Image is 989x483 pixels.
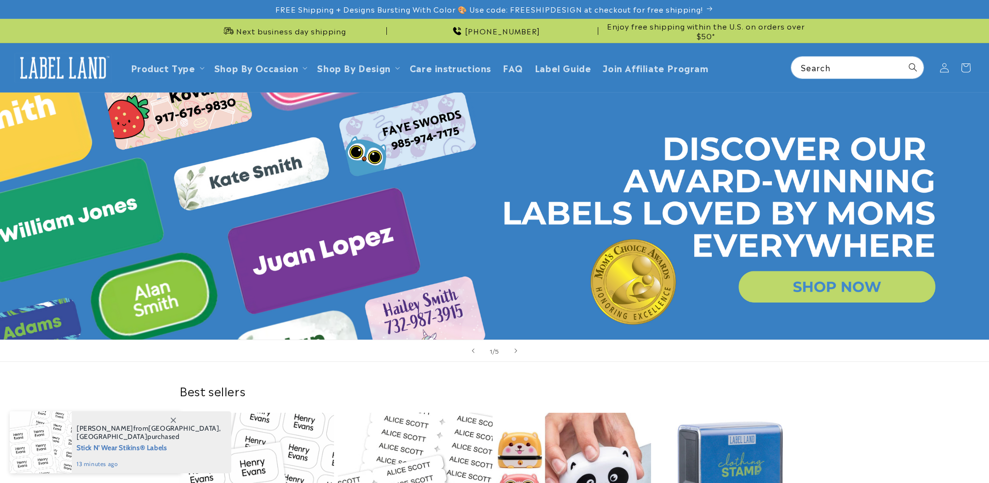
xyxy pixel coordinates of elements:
[77,424,133,433] span: [PERSON_NAME]
[603,62,708,73] span: Join Affiliate Program
[125,56,208,79] summary: Product Type
[503,62,523,73] span: FAQ
[505,340,526,361] button: Next slide
[404,56,497,79] a: Care instructions
[490,346,493,356] span: 1
[529,56,597,79] a: Label Guide
[495,346,499,356] span: 5
[497,56,529,79] a: FAQ
[208,56,312,79] summary: Shop By Occasion
[148,424,219,433] span: [GEOGRAPHIC_DATA]
[597,56,714,79] a: Join Affiliate Program
[11,49,115,86] a: Label Land
[77,432,147,441] span: [GEOGRAPHIC_DATA]
[410,62,491,73] span: Care instructions
[15,53,112,83] img: Label Land
[463,340,484,361] button: Previous slide
[535,62,591,73] span: Label Guide
[236,26,346,36] span: Next business day shipping
[214,62,299,73] span: Shop By Occasion
[311,56,403,79] summary: Shop By Design
[179,19,387,43] div: Announcement
[77,424,221,441] span: from , purchased
[493,346,495,356] span: /
[602,21,810,40] span: Enjoy free shipping within the U.S. on orders over $50*
[465,26,540,36] span: [PHONE_NUMBER]
[179,383,810,398] h2: Best sellers
[892,441,979,473] iframe: Gorgias live chat messenger
[602,19,810,43] div: Announcement
[317,61,390,74] a: Shop By Design
[275,4,703,14] span: FREE Shipping + Designs Bursting With Color 🎨 Use code: FREESHIPDESIGN at checkout for free shipp...
[131,61,195,74] a: Product Type
[391,19,598,43] div: Announcement
[902,57,924,78] button: Search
